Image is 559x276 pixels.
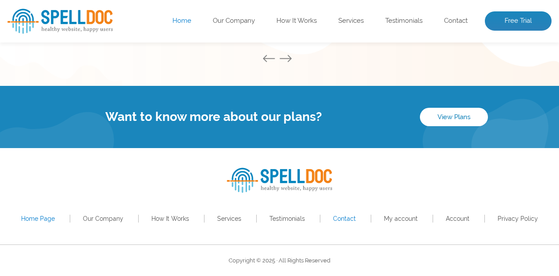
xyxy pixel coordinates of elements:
a: Privacy Policy [498,215,538,222]
img: Free Webiste Analysis [334,28,552,177]
a: Testimonials [269,215,305,222]
a: Contact [444,17,468,25]
button: Scan Website [7,142,86,164]
a: Account [446,215,469,222]
a: Our Company [213,17,255,25]
span: Free [7,35,62,66]
a: How It Works [151,215,189,222]
input: Enter Your URL [7,110,249,133]
a: Free Trial [485,11,552,31]
a: View Plans [420,108,488,126]
a: My account [384,215,418,222]
a: Testimonials [385,17,423,25]
img: Free Webiste Analysis [336,50,512,58]
h1: Website Analysis [7,35,321,66]
a: Our Company [83,215,123,222]
h4: Want to know more about our plans? [7,110,420,124]
span: Copyright © 2025 · All Rights Reserved [229,257,330,264]
a: How It Works [276,17,317,25]
img: SpellDoc [227,168,332,193]
nav: Footer Primary Menu [7,212,552,225]
a: Contact [333,215,356,222]
button: Previous [262,54,280,64]
img: SpellDoc [7,9,113,34]
a: Home Page [21,215,55,222]
p: Enter your website’s URL to see spelling mistakes, broken links and more [7,75,321,103]
button: Next [279,54,297,64]
a: Home [172,17,191,25]
a: Services [338,17,364,25]
a: Services [217,215,241,222]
